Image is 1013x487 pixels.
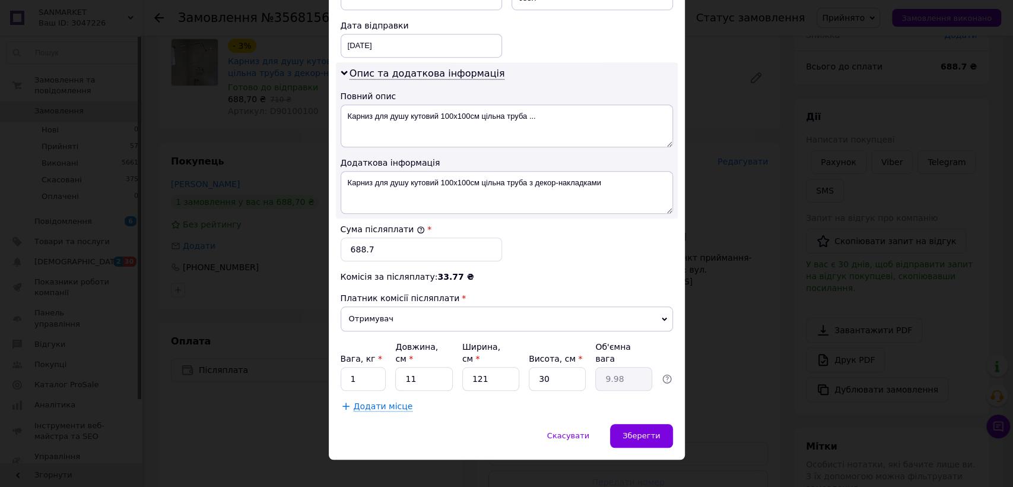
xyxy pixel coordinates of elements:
[341,306,673,331] span: Отримувач
[354,401,413,412] span: Додати місце
[437,272,474,282] span: 33.77 ₴
[395,342,438,363] label: Довжина, см
[595,341,652,365] div: Об'ємна вага
[350,68,505,80] span: Опис та додаткова інформація
[547,431,589,440] span: Скасувати
[341,224,425,234] label: Сума післяплати
[341,20,502,31] div: Дата відправки
[623,431,660,440] span: Зберегти
[341,157,673,169] div: Додаткова інформація
[341,271,673,283] div: Комісія за післяплату:
[462,342,500,363] label: Ширина, см
[341,293,460,303] span: Платник комісії післяплати
[341,354,382,363] label: Вага, кг
[341,105,673,147] textarea: Карниз для душу кутовий 100х100см цільна труба ...
[341,90,673,102] div: Повний опис
[341,171,673,214] textarea: Карниз для душу кутовий 100х100см цільна труба з декор-накладками
[529,354,582,363] label: Висота, см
